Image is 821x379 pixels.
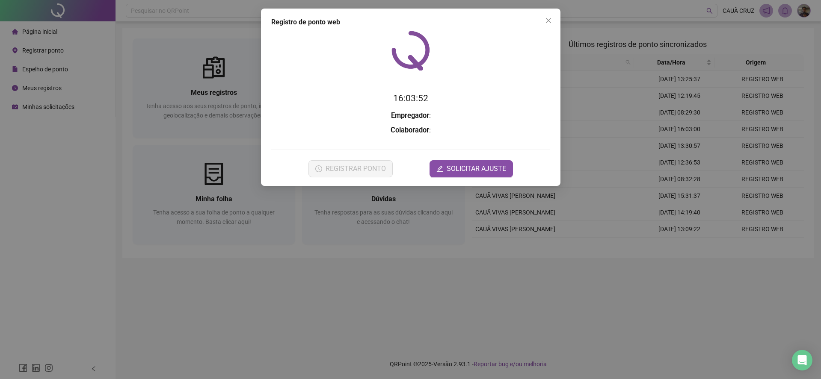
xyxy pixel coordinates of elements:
[271,17,550,27] div: Registro de ponto web
[542,14,555,27] button: Close
[792,350,812,370] div: Open Intercom Messenger
[430,160,513,177] button: editSOLICITAR AJUSTE
[308,160,392,177] button: REGISTRAR PONTO
[436,165,443,172] span: edit
[271,110,550,121] h3: :
[271,125,550,136] h3: :
[391,112,429,120] strong: Empregador
[447,164,506,174] span: SOLICITAR AJUSTE
[391,31,430,71] img: QRPoint
[391,126,429,134] strong: Colaborador
[545,17,552,24] span: close
[393,93,428,103] time: 16:03:52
